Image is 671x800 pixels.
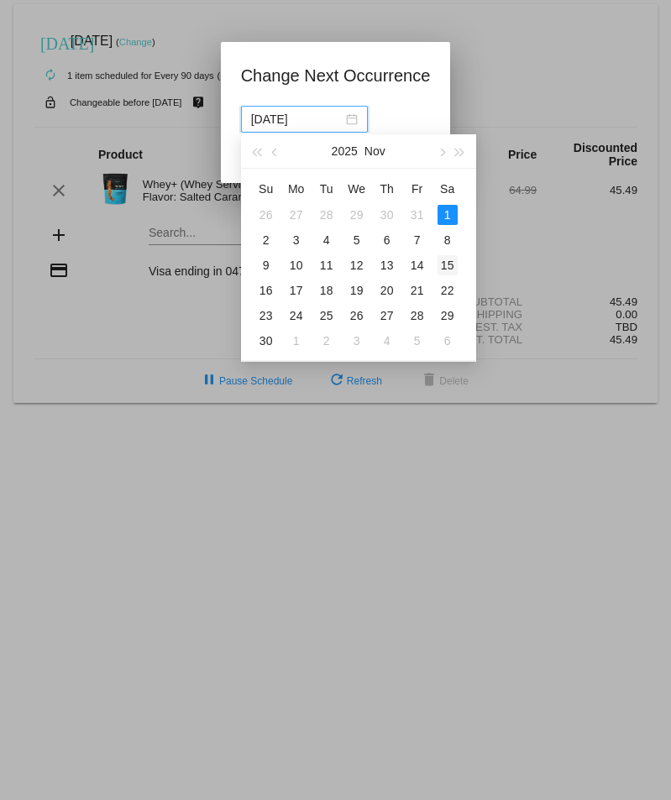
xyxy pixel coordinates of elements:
[332,134,358,168] button: 2025
[372,303,402,328] td: 11/27/2025
[402,278,432,303] td: 11/21/2025
[342,202,372,227] td: 10/29/2025
[281,278,312,303] td: 11/17/2025
[407,280,427,301] div: 21
[317,230,337,250] div: 4
[377,306,397,326] div: 27
[438,280,458,301] div: 22
[372,175,402,202] th: Thu
[347,230,367,250] div: 5
[286,280,307,301] div: 17
[432,134,450,168] button: Next month (PageDown)
[256,230,276,250] div: 2
[402,253,432,278] td: 11/14/2025
[281,202,312,227] td: 10/27/2025
[438,230,458,250] div: 8
[286,205,307,225] div: 27
[312,227,342,253] td: 11/4/2025
[377,205,397,225] div: 30
[317,331,337,351] div: 2
[377,255,397,275] div: 13
[432,202,463,227] td: 11/1/2025
[251,175,281,202] th: Sun
[342,328,372,353] td: 12/3/2025
[286,230,307,250] div: 3
[407,230,427,250] div: 7
[402,303,432,328] td: 11/28/2025
[432,253,463,278] td: 11/15/2025
[251,328,281,353] td: 11/30/2025
[432,175,463,202] th: Sat
[402,202,432,227] td: 10/31/2025
[312,303,342,328] td: 11/25/2025
[312,278,342,303] td: 11/18/2025
[364,134,385,168] button: Nov
[342,253,372,278] td: 11/12/2025
[372,253,402,278] td: 11/13/2025
[251,278,281,303] td: 11/16/2025
[342,278,372,303] td: 11/19/2025
[286,306,307,326] div: 24
[251,110,343,128] input: Select date
[438,205,458,225] div: 1
[281,175,312,202] th: Mon
[286,255,307,275] div: 10
[317,255,337,275] div: 11
[407,306,427,326] div: 28
[312,175,342,202] th: Tue
[438,306,458,326] div: 29
[312,253,342,278] td: 11/11/2025
[281,227,312,253] td: 11/3/2025
[438,255,458,275] div: 15
[372,328,402,353] td: 12/4/2025
[281,253,312,278] td: 11/10/2025
[256,255,276,275] div: 9
[342,227,372,253] td: 11/5/2025
[317,280,337,301] div: 18
[312,202,342,227] td: 10/28/2025
[347,255,367,275] div: 12
[251,202,281,227] td: 10/26/2025
[402,227,432,253] td: 11/7/2025
[256,280,276,301] div: 16
[317,205,337,225] div: 28
[266,134,285,168] button: Previous month (PageUp)
[372,278,402,303] td: 11/20/2025
[281,328,312,353] td: 12/1/2025
[432,303,463,328] td: 11/29/2025
[312,328,342,353] td: 12/2/2025
[347,205,367,225] div: 29
[372,227,402,253] td: 11/6/2025
[342,175,372,202] th: Wed
[407,205,427,225] div: 31
[432,227,463,253] td: 11/8/2025
[251,303,281,328] td: 11/23/2025
[402,175,432,202] th: Fri
[347,306,367,326] div: 26
[251,253,281,278] td: 11/9/2025
[256,331,276,351] div: 30
[407,331,427,351] div: 5
[402,328,432,353] td: 12/5/2025
[317,306,337,326] div: 25
[347,331,367,351] div: 3
[372,202,402,227] td: 10/30/2025
[377,280,397,301] div: 20
[377,331,397,351] div: 4
[407,255,427,275] div: 14
[342,303,372,328] td: 11/26/2025
[248,134,266,168] button: Last year (Control + left)
[286,331,307,351] div: 1
[256,306,276,326] div: 23
[432,328,463,353] td: 12/6/2025
[256,205,276,225] div: 26
[251,227,281,253] td: 11/2/2025
[432,278,463,303] td: 11/22/2025
[438,331,458,351] div: 6
[377,230,397,250] div: 6
[281,303,312,328] td: 11/24/2025
[347,280,367,301] div: 19
[241,62,431,89] h1: Change Next Occurrence
[450,134,469,168] button: Next year (Control + right)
